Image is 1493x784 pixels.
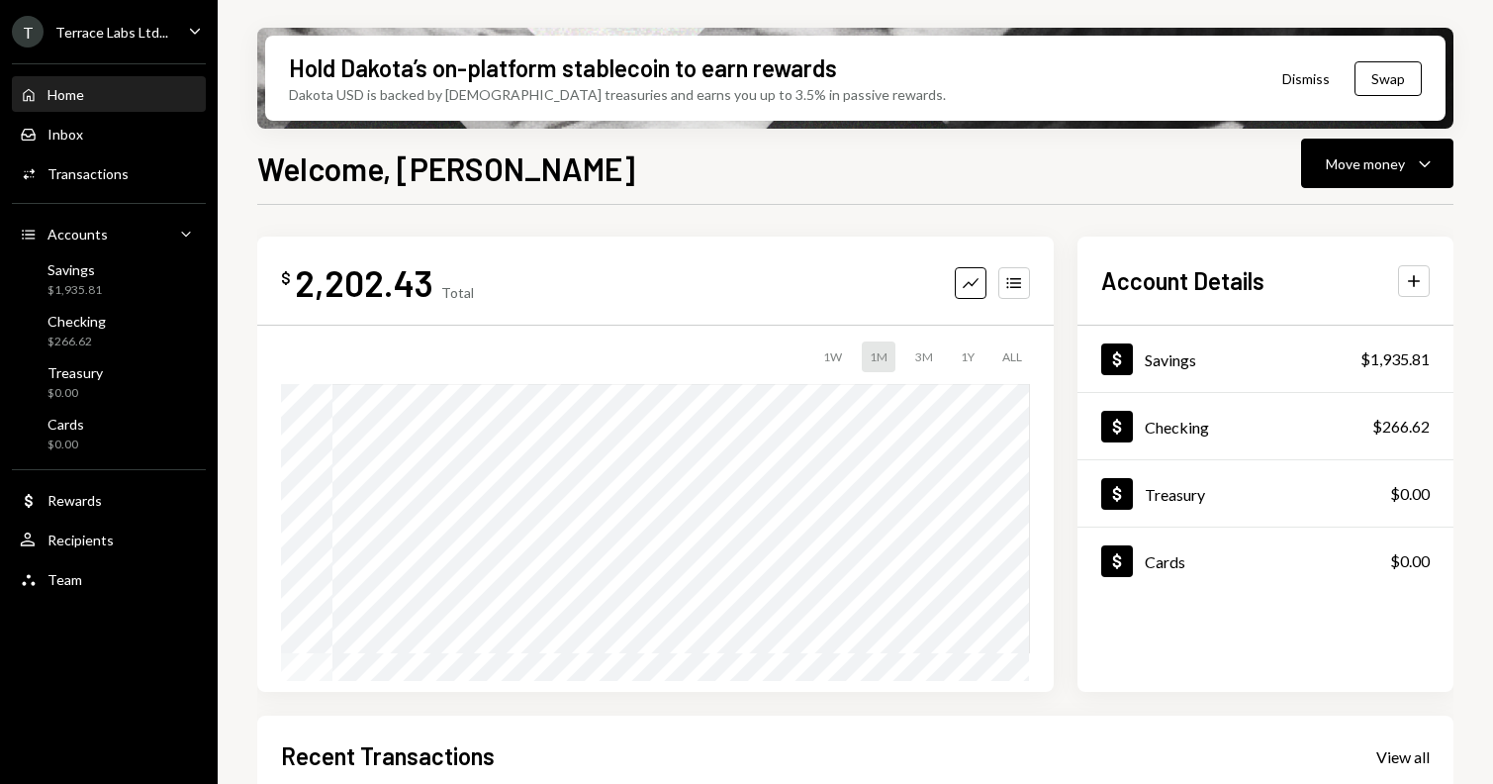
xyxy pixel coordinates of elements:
[12,255,206,303] a: Savings$1,935.81
[1360,347,1430,371] div: $1,935.81
[47,334,106,350] div: $266.62
[994,342,1030,372] div: ALL
[12,16,44,48] div: T
[1376,745,1430,767] a: View all
[1077,326,1453,392] a: Savings$1,935.81
[289,51,837,84] div: Hold Dakota’s on-platform stablecoin to earn rewards
[12,216,206,251] a: Accounts
[47,385,103,402] div: $0.00
[47,416,84,433] div: Cards
[295,260,433,305] div: 2,202.43
[289,84,946,105] div: Dakota USD is backed by [DEMOGRAPHIC_DATA] treasuries and earns you up to 3.5% in passive rewards.
[47,126,83,143] div: Inbox
[12,307,206,354] a: Checking$266.62
[257,148,635,188] h1: Welcome, [PERSON_NAME]
[55,24,168,41] div: Terrace Labs Ltd...
[441,284,474,301] div: Total
[281,739,495,772] h2: Recent Transactions
[1390,549,1430,573] div: $0.00
[47,571,82,588] div: Team
[12,522,206,557] a: Recipients
[953,342,982,372] div: 1Y
[1145,552,1185,571] div: Cards
[1390,482,1430,506] div: $0.00
[47,282,102,299] div: $1,935.81
[47,364,103,381] div: Treasury
[47,86,84,103] div: Home
[1101,264,1264,297] h2: Account Details
[1077,393,1453,459] a: Checking$266.62
[1145,485,1205,504] div: Treasury
[12,410,206,457] a: Cards$0.00
[47,532,114,548] div: Recipients
[47,437,84,453] div: $0.00
[47,261,102,278] div: Savings
[1301,139,1453,188] button: Move money
[1376,747,1430,767] div: View all
[1077,528,1453,594] a: Cards$0.00
[815,342,850,372] div: 1W
[47,313,106,330] div: Checking
[1145,418,1209,437] div: Checking
[47,165,129,182] div: Transactions
[907,342,941,372] div: 3M
[1354,61,1422,96] button: Swap
[1326,153,1405,174] div: Move money
[47,226,108,243] div: Accounts
[12,116,206,151] a: Inbox
[12,482,206,518] a: Rewards
[12,155,206,191] a: Transactions
[1258,55,1354,102] button: Dismiss
[281,268,291,288] div: $
[47,492,102,509] div: Rewards
[862,342,895,372] div: 1M
[12,76,206,112] a: Home
[1077,460,1453,527] a: Treasury$0.00
[1372,415,1430,439] div: $266.62
[12,561,206,597] a: Team
[1145,350,1196,369] div: Savings
[12,358,206,406] a: Treasury$0.00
